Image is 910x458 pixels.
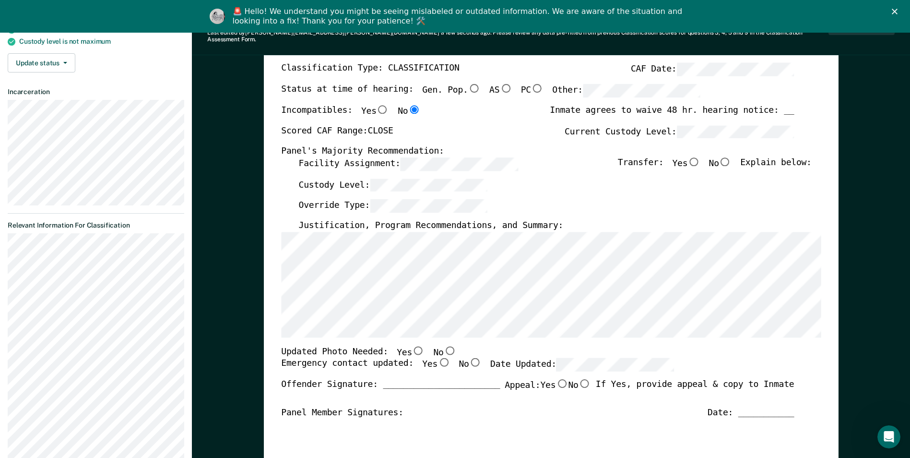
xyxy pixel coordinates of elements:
label: Justification, Program Recommendations, and Summary: [298,220,563,232]
input: Override Type: [370,199,487,213]
label: No [568,379,591,392]
input: Yes [437,358,450,367]
div: Custody level is not [19,37,184,46]
div: Date: ___________ [708,407,794,418]
input: No [408,105,420,113]
div: Transfer: Explain below: [618,157,812,178]
input: Yes [412,346,425,354]
label: Other: [552,84,700,97]
div: Close [892,9,901,14]
span: maximum [81,37,111,45]
div: Panel Member Signatures: [281,407,403,418]
input: PC [531,84,544,93]
input: No [578,379,591,388]
input: Current Custody Level: [676,125,794,138]
input: Date Updated: [556,358,674,372]
label: PC [520,84,543,97]
input: No [469,358,481,367]
input: No [443,346,456,354]
iframe: Intercom live chat [877,425,900,448]
label: No [398,105,420,117]
label: Custody Level: [298,178,487,192]
label: CAF Date: [631,63,794,76]
label: Date Updated: [490,358,674,372]
input: CAF Date: [676,63,794,76]
label: Yes [672,157,700,170]
button: Update status [8,53,75,72]
div: Updated Photo Needed: [281,346,456,358]
label: Institution Name: [281,42,485,55]
input: Yes [376,105,389,113]
div: Inmate agrees to waive 48 hr. hearing notice: __ [550,105,794,125]
input: No [719,157,732,166]
label: Classification Type: CLASSIFICATION [281,63,459,76]
div: Emergency contact updated: [281,358,674,379]
span: date [158,25,172,33]
label: No [709,157,731,170]
input: Yes [687,157,700,166]
label: Yes [397,346,425,358]
label: Yes [422,358,450,372]
label: No [433,346,456,358]
input: Gen. Pop. [468,84,480,93]
input: AS [499,84,512,93]
label: Facility Assignment: [298,157,518,170]
label: Scored CAF Range: CLOSE [281,125,393,138]
input: Facility Assignment: [400,157,518,170]
div: Status at time of hearing: [281,84,700,105]
label: No [459,358,481,372]
div: 🚨 Hello! We understand you might be seeing mislabeled or outdated information. We are aware of th... [233,7,685,26]
label: Appeal: [505,379,591,399]
label: Gen. Pop. [422,84,481,97]
label: Yes [540,379,568,392]
div: Panel's Majority Recommendation: [281,146,794,157]
input: Institution Name: [367,42,485,55]
img: Profile image for Kim [210,9,225,24]
label: Override Type: [298,199,487,213]
label: AS [489,84,512,97]
label: Yes [361,105,389,117]
input: Yes [555,379,568,388]
span: a few seconds ago [441,29,490,36]
dt: Relevant Information For Classification [8,221,184,229]
input: Other: [583,84,700,97]
input: Custody Level: [370,178,487,192]
div: Last edited by [PERSON_NAME][EMAIL_ADDRESS][PERSON_NAME][DOMAIN_NAME] . Please review any data pr... [207,29,828,43]
label: Current Custody Level: [565,125,794,138]
dt: Incarceration [8,88,184,96]
div: Incompatibles: [281,105,420,125]
div: Offender Signature: _______________________ If Yes, provide appeal & copy to Inmate [281,379,794,407]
